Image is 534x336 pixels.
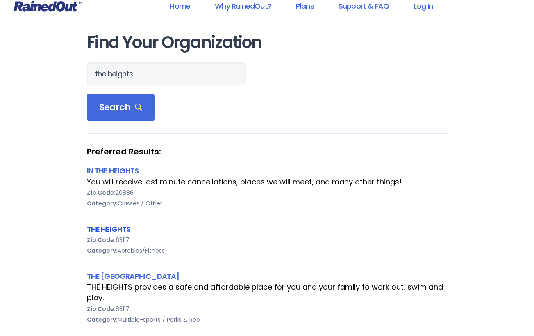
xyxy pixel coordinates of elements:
span: Search [99,102,143,113]
div: 20886 [87,187,448,198]
a: THE HEIGHTS [87,224,131,234]
div: Classes / Other [87,198,448,209]
div: THE HEIGHTS provides a safe and affordable place for you and your family to work out, swim and play. [87,282,448,303]
div: Search [87,94,155,122]
div: IN THE HEIGHTS [87,165,448,176]
b: Category: [87,246,118,255]
div: 63117 [87,235,448,245]
div: Multiple-sports / Parks & Rec [87,314,448,325]
strong: Preferred Results: [87,146,448,157]
h1: Find Your Organization [87,33,448,52]
b: Zip Code: [87,236,116,244]
b: Zip Code: [87,189,116,197]
b: Category: [87,315,118,324]
div: THE HEIGHTS [87,223,448,235]
b: Zip Code: [87,305,116,313]
input: Search Orgs… [87,62,246,85]
div: THE [GEOGRAPHIC_DATA] [87,271,448,282]
a: THE [GEOGRAPHIC_DATA] [87,271,180,281]
a: IN THE HEIGHTS [87,166,139,176]
div: Aerobics/Fitness [87,245,448,256]
div: 63117 [87,304,448,314]
div: You will receive last minute cancellations, places we will meet, and many other things! [87,177,448,187]
b: Category: [87,199,118,207]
